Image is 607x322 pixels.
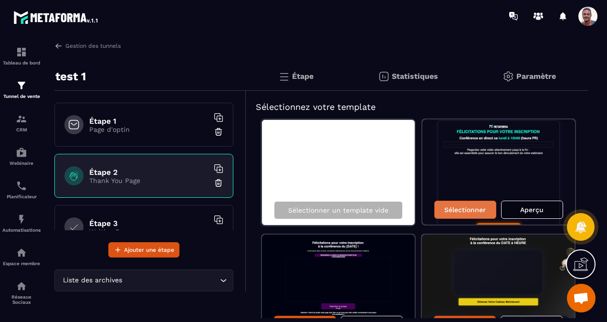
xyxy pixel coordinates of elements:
p: Espace membre [2,261,41,266]
h6: Étape 2 [89,168,209,177]
img: stats.20deebd0.svg [378,71,389,82]
a: automationsautomationsAutomatisations [2,206,41,240]
img: formation [16,46,27,58]
p: Réseaux Sociaux [2,294,41,305]
p: Webinaire [2,161,41,166]
p: Étape [292,72,314,81]
img: logo [13,9,99,26]
div: Search for option [54,269,233,291]
p: Page d'optin [89,126,209,133]
img: formation [16,113,27,125]
img: scheduler [16,180,27,192]
a: formationformationCRM [2,106,41,140]
img: trash [214,229,223,239]
img: bars.0d591741.svg [278,71,290,82]
p: test 1 [55,67,86,86]
button: Ajouter une étape [108,242,179,258]
a: Gestion des tunnels [54,42,121,50]
p: Automatisations [2,227,41,233]
a: schedulerschedulerPlanificateur [2,173,41,206]
p: Statistiques [392,72,438,81]
span: Ajouter une étape [124,245,174,255]
img: trash [214,127,223,137]
img: social-network [16,280,27,292]
p: Sélectionner [444,206,486,214]
h6: Étape 3 [89,219,209,228]
p: Planificateur [2,194,41,199]
img: trash [214,178,223,188]
p: Sélectionner un template vide [288,206,388,214]
img: automations [16,247,27,258]
p: Thank You Page [89,177,209,184]
h6: Étape 1 [89,117,209,126]
a: formationformationTunnel de vente [2,73,41,106]
span: Liste des archives [61,275,124,286]
h5: Sélectionnez votre template [256,100,578,114]
a: social-networksocial-networkRéseaux Sociaux [2,273,41,312]
p: Paramètre [516,72,556,81]
a: Ouvrir le chat [567,284,596,312]
a: formationformationTableau de bord [2,39,41,73]
img: formation [16,80,27,91]
input: Search for option [124,275,218,286]
p: Waiting Page [89,228,209,236]
img: setting-gr.5f69749f.svg [502,71,514,82]
a: automationsautomationsWebinaire [2,140,41,173]
p: CRM [2,127,41,132]
img: arrow [54,42,63,50]
img: image [422,119,575,225]
p: Aperçu [520,206,544,214]
img: automations [16,147,27,158]
p: Tunnel de vente [2,94,41,99]
img: automations [16,214,27,225]
a: automationsautomationsEspace membre [2,240,41,273]
p: Tableau de bord [2,60,41,65]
